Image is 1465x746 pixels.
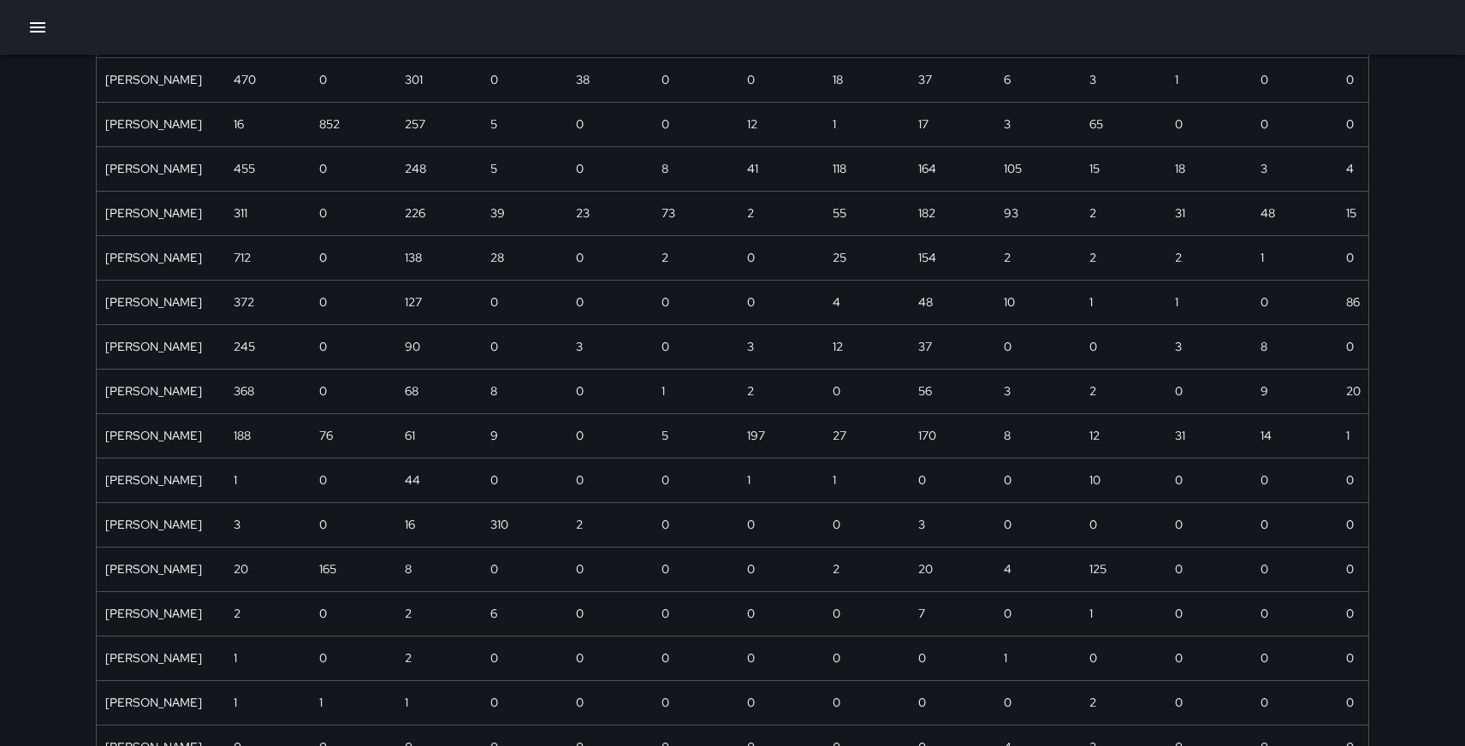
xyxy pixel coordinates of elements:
div: 2 [1089,204,1096,222]
div: 0 [576,605,584,622]
div: 68 [405,382,418,400]
div: 0 [747,694,755,711]
div: Kenneth Ware [105,160,202,177]
div: 1 [833,471,836,488]
div: 0 [918,694,926,711]
div: Elimar Martinez [105,204,202,222]
div: 0 [1004,471,1011,488]
div: 0 [490,338,498,355]
div: 5 [661,427,668,444]
div: 9 [490,427,498,444]
div: 0 [576,293,584,311]
div: 12 [833,338,843,355]
div: 125 [1089,560,1106,577]
div: 0 [661,649,669,666]
div: 17 [918,115,928,133]
div: 6 [1004,71,1011,88]
div: 0 [319,649,327,666]
div: 3 [747,338,754,355]
div: 0 [1260,115,1268,133]
div: 248 [405,160,426,177]
div: 37 [918,338,932,355]
div: 0 [747,293,755,311]
div: 127 [405,293,422,311]
div: 0 [661,293,669,311]
div: 0 [1175,649,1183,666]
div: 0 [576,694,584,711]
div: 0 [918,471,926,488]
div: 1 [234,471,237,488]
div: 8 [1260,338,1267,355]
div: 0 [1175,605,1183,622]
div: Ken McCarter [105,115,202,133]
div: 0 [576,471,584,488]
div: 1 [319,694,323,711]
div: 2 [661,249,668,266]
div: 0 [319,293,327,311]
div: 0 [661,605,669,622]
div: 44 [405,471,420,488]
div: 5 [490,115,497,133]
div: 0 [319,249,327,266]
div: 1 [405,694,408,711]
div: 0 [1346,516,1354,533]
div: 3 [1004,115,1011,133]
div: 56 [918,382,932,400]
div: 4 [833,293,840,311]
div: 0 [1260,471,1268,488]
div: 0 [1260,605,1268,622]
div: 3 [1089,71,1096,88]
div: 226 [405,204,425,222]
div: 2 [405,605,412,622]
div: 0 [747,516,755,533]
div: 31 [1175,204,1185,222]
div: 0 [319,338,327,355]
div: 28 [490,249,504,266]
div: 2 [833,560,839,577]
div: 1 [833,115,836,133]
div: 182 [918,204,935,222]
div: David Lewis [105,560,202,577]
div: 0 [490,694,498,711]
div: 138 [405,249,422,266]
div: 1 [661,382,665,400]
div: 2 [1089,382,1096,400]
div: 3 [1175,338,1182,355]
div: 0 [490,471,498,488]
div: Norman Haddix Jr [105,694,202,711]
div: 0 [319,204,327,222]
div: 0 [576,160,584,177]
div: 48 [1260,204,1275,222]
div: 7 [918,605,925,622]
div: 1 [234,649,237,666]
div: 65 [1089,115,1103,133]
div: 1 [1004,649,1007,666]
div: 1 [1089,605,1093,622]
div: 0 [747,71,755,88]
div: 0 [576,649,584,666]
div: 0 [576,382,584,400]
div: 0 [833,382,840,400]
div: 55 [833,204,846,222]
div: 73 [661,204,675,222]
div: 0 [833,516,840,533]
div: 15 [1346,204,1356,222]
div: 20 [1346,382,1361,400]
div: 12 [747,115,757,133]
div: 0 [1004,516,1011,533]
div: 1 [747,471,750,488]
div: 25 [833,249,846,266]
div: 170 [918,427,936,444]
div: 0 [1346,605,1354,622]
div: 0 [319,516,327,533]
div: 2 [1004,249,1011,266]
div: 0 [747,649,755,666]
div: 712 [234,249,251,266]
div: Jason Gregg [105,71,202,88]
div: 5 [490,160,497,177]
div: 3 [234,516,240,533]
div: 0 [319,71,327,88]
div: 0 [490,649,498,666]
div: Damariye Lewis [105,293,202,311]
div: 14 [1260,427,1272,444]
